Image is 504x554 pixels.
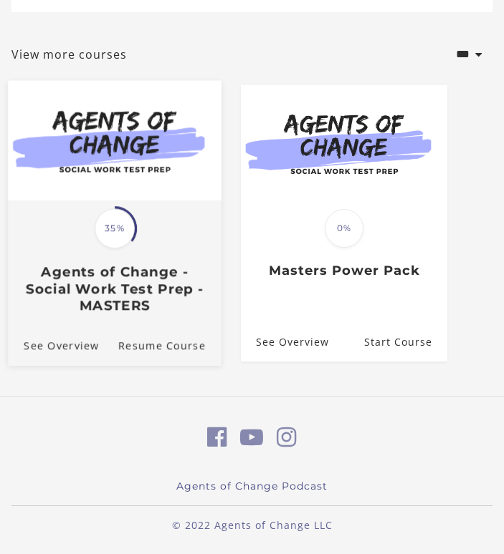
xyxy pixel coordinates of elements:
h3: Agents of Change - Social Work Test Prep - MASTERS [20,264,209,314]
a: Agents of Change - Social Work Test Prep - MASTERS: See Overview [8,326,99,366]
a: View more courses [11,46,127,63]
span: 35% [95,208,135,248]
span: 0% [325,209,363,248]
a: https://www.youtube.com/c/AgentsofChangeTestPrepbyMeaganMitchell (Open in a new window) [240,419,264,454]
a: https://www.instagram.com/agentsofchangeprep/ (Open in a new window) [277,419,297,454]
a: Agents of Change Podcast [176,479,328,494]
i: https://www.instagram.com/agentsofchangeprep/ (Open in a new window) [277,426,297,449]
a: Masters Power Pack: See Overview [241,322,329,361]
a: https://www.facebook.com/groups/aswbtestprep (Open in a new window) [207,419,227,454]
p: © 2022 Agents of Change LLC [11,517,493,533]
i: https://www.youtube.com/c/AgentsofChangeTestPrepbyMeaganMitchell (Open in a new window) [240,426,264,449]
h3: Masters Power Pack [252,263,436,279]
i: https://www.facebook.com/groups/aswbtestprep (Open in a new window) [207,426,227,449]
a: Agents of Change - Social Work Test Prep - MASTERS: Resume Course [118,326,222,366]
a: Masters Power Pack: Resume Course [364,322,447,361]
